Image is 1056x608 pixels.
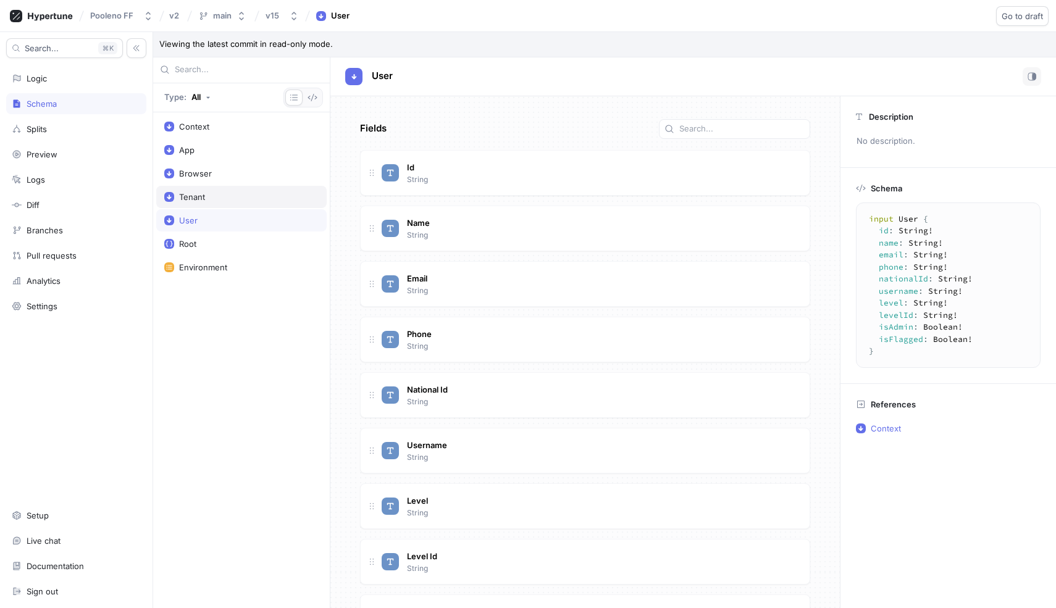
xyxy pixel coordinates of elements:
span: Id [407,162,414,172]
div: K [98,42,117,54]
div: Pull requests [27,251,77,260]
div: Diff [27,200,40,210]
button: main [193,6,251,26]
div: Schema [27,99,57,109]
button: Type: All [160,88,215,107]
textarea: input User { id: String! name: String! email: String! phone: String! nationalId: String! username... [861,208,1035,362]
div: Tenant [179,192,205,202]
p: Context [871,423,901,433]
p: Viewing the latest commit in read-only mode. [153,32,1056,57]
div: Pooleno FF [90,10,133,21]
div: Live chat [27,536,61,546]
p: String [407,507,428,518]
p: Fields [360,122,387,136]
div: Analytics [27,276,61,286]
div: Preview [27,149,57,159]
div: Context [179,122,209,131]
p: String [407,230,428,241]
div: Environment [179,262,227,272]
input: Search... [175,64,323,76]
button: v15 [261,6,304,26]
div: All [191,93,201,101]
p: User [372,69,393,83]
p: String [407,563,428,574]
p: String [407,174,428,185]
a: Documentation [6,556,146,577]
input: Search... [679,123,805,135]
span: Search... [25,44,59,52]
div: App [179,145,195,155]
span: Username [407,440,447,450]
div: Branches [27,225,63,235]
span: Level [407,496,428,506]
p: String [407,285,428,296]
span: Go to draft [1002,12,1043,20]
p: String [407,341,428,352]
button: Go to draft [996,6,1049,26]
div: Logic [27,73,47,83]
p: No description. [851,131,1046,152]
div: Splits [27,124,47,134]
div: Root [179,239,196,249]
span: National Id [407,385,448,394]
p: References [871,399,916,409]
div: Logs [27,175,45,185]
span: Phone [407,329,432,339]
p: String [407,396,428,407]
div: Settings [27,301,57,311]
div: Setup [27,510,49,520]
span: Level Id [407,551,437,561]
div: v15 [266,10,279,21]
span: Name [407,218,430,228]
div: Sign out [27,586,58,596]
div: Browser [179,169,212,178]
div: main [213,10,232,21]
div: User [179,215,198,225]
p: Type: [164,93,186,101]
span: v2 [169,11,179,20]
span: Email [407,273,427,283]
div: User [331,10,350,22]
p: String [407,452,428,463]
button: Context [851,419,1041,438]
p: Schema [871,183,902,193]
p: Description [869,112,913,122]
button: Search...K [6,38,123,58]
div: Documentation [27,561,84,571]
button: Pooleno FF [85,6,158,26]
